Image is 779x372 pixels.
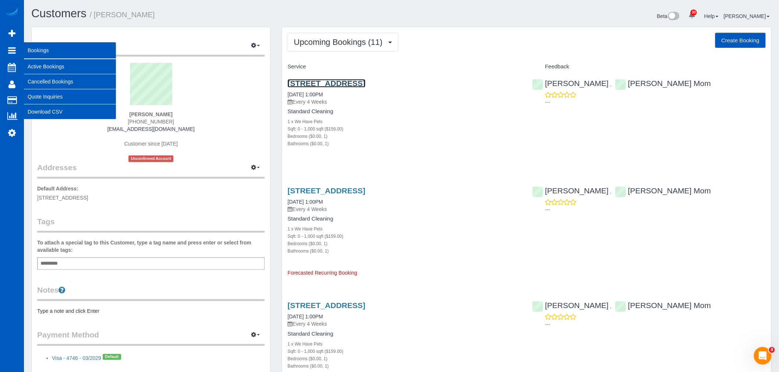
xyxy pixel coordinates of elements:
span: Default [103,354,121,360]
legend: Customer Info [37,40,265,57]
small: Sqft: 0 - 1,000 sqft ($159.00) [288,126,343,132]
small: Sqft: 0 - 1,000 sqft ($159.00) [288,234,343,239]
h4: Feedback [532,64,766,70]
a: Download CSV [24,104,116,119]
a: [PERSON_NAME] Mom [615,79,711,87]
small: 1 x We Have Pets [288,119,322,124]
a: [PERSON_NAME] [724,13,770,19]
img: Automaid Logo [4,7,19,18]
legend: Tags [37,216,265,233]
p: --- [545,99,766,106]
pre: Type a note and click Enter [37,307,265,315]
strong: [PERSON_NAME] [129,111,172,117]
p: --- [545,321,766,328]
label: Default Address: [37,185,78,192]
p: Every 4 Weeks [288,320,521,328]
label: To attach a special tag to this Customer, type a tag name and press enter or select from availabl... [37,239,265,254]
span: Customer since [DATE] [124,141,178,147]
a: [STREET_ADDRESS] [288,186,365,195]
p: --- [545,206,766,213]
legend: Notes [37,285,265,301]
img: New interface [667,12,680,21]
small: Bathrooms ($0.00, 1) [288,248,329,254]
small: 1 x We Have Pets [288,341,322,347]
small: Bedrooms ($0.00, 1) [288,356,327,361]
small: Bathrooms ($0.00, 1) [288,364,329,369]
a: [PERSON_NAME] Mom [615,301,711,310]
a: [DATE] 1:00PM [288,92,323,97]
small: Sqft: 0 - 1,000 sqft ($159.00) [288,349,343,354]
iframe: Intercom live chat [754,347,772,365]
a: 30 [685,7,699,24]
span: Upcoming Bookings (11) [294,37,386,47]
span: [PHONE_NUMBER] [128,119,174,125]
span: 3 [769,347,775,353]
span: Unconfirmed Account [128,155,173,162]
span: 30 [691,10,697,15]
small: Bedrooms ($0.00, 1) [288,134,327,139]
span: , [610,81,611,87]
ul: Bookings [24,59,116,119]
span: , [610,303,611,309]
p: Every 4 Weeks [288,205,521,213]
h4: Standard Cleaning [288,108,521,115]
h4: Service [288,64,521,70]
a: [PERSON_NAME] Mom [615,186,711,195]
a: Visa - 4746 - 03/2029 [52,355,101,361]
small: Bedrooms ($0.00, 1) [288,241,327,246]
button: Upcoming Bookings (11) [288,33,398,51]
a: Customers [31,7,87,20]
span: [STREET_ADDRESS] [37,195,88,201]
a: Active Bookings [24,59,116,74]
small: / [PERSON_NAME] [90,11,155,19]
a: [STREET_ADDRESS] [288,301,365,310]
a: [PERSON_NAME] [532,186,609,195]
legend: Payment Method [37,329,265,346]
a: [EMAIL_ADDRESS][DOMAIN_NAME] [107,126,195,132]
a: Quote Inquiries [24,89,116,104]
a: [DATE] 1:00PM [288,314,323,319]
a: [STREET_ADDRESS] [288,79,365,87]
a: [PERSON_NAME] [532,301,609,310]
a: Beta [657,13,680,19]
span: , [610,189,611,194]
a: [DATE] 1:00PM [288,199,323,205]
h4: Standard Cleaning [288,216,521,222]
small: Bathrooms ($0.00, 1) [288,141,329,146]
h4: Standard Cleaning [288,331,521,337]
button: Create Booking [715,33,766,48]
p: Every 4 Weeks [288,98,521,105]
span: Forecasted Recurring Booking [288,270,357,276]
a: Cancelled Bookings [24,74,116,89]
small: 1 x We Have Pets [288,226,322,232]
span: Bookings [24,42,116,59]
a: [PERSON_NAME] [532,79,609,87]
a: Help [704,13,719,19]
